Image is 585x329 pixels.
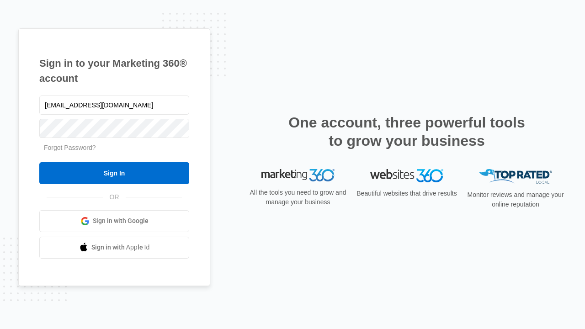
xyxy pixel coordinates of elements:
[39,96,189,115] input: Email
[93,216,149,226] span: Sign in with Google
[39,56,189,86] h1: Sign in to your Marketing 360® account
[44,144,96,151] a: Forgot Password?
[39,210,189,232] a: Sign in with Google
[39,237,189,259] a: Sign in with Apple Id
[464,190,567,209] p: Monitor reviews and manage your online reputation
[370,169,443,182] img: Websites 360
[286,113,528,150] h2: One account, three powerful tools to grow your business
[479,169,552,184] img: Top Rated Local
[261,169,335,182] img: Marketing 360
[39,162,189,184] input: Sign In
[103,192,126,202] span: OR
[247,188,349,207] p: All the tools you need to grow and manage your business
[91,243,150,252] span: Sign in with Apple Id
[356,189,458,198] p: Beautiful websites that drive results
